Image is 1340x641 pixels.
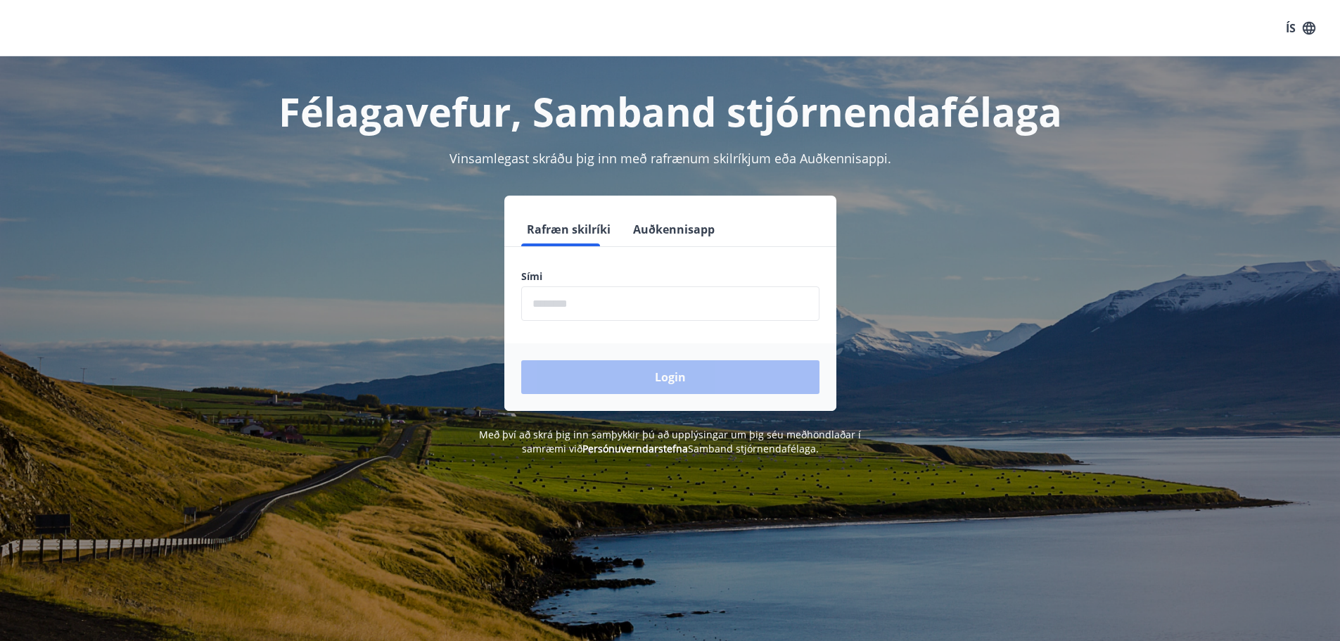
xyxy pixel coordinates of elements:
span: Með því að skrá þig inn samþykkir þú að upplýsingar um þig séu meðhöndlaðar í samræmi við Samband... [479,428,861,455]
a: Persónuverndarstefna [582,442,688,455]
label: Sími [521,269,819,284]
button: ÍS [1278,15,1323,41]
span: Vinsamlegast skráðu þig inn með rafrænum skilríkjum eða Auðkennisappi. [449,150,891,167]
h1: Félagavefur, Samband stjórnendafélaga [181,84,1160,138]
button: Rafræn skilríki [521,212,616,246]
button: Auðkennisapp [627,212,720,246]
